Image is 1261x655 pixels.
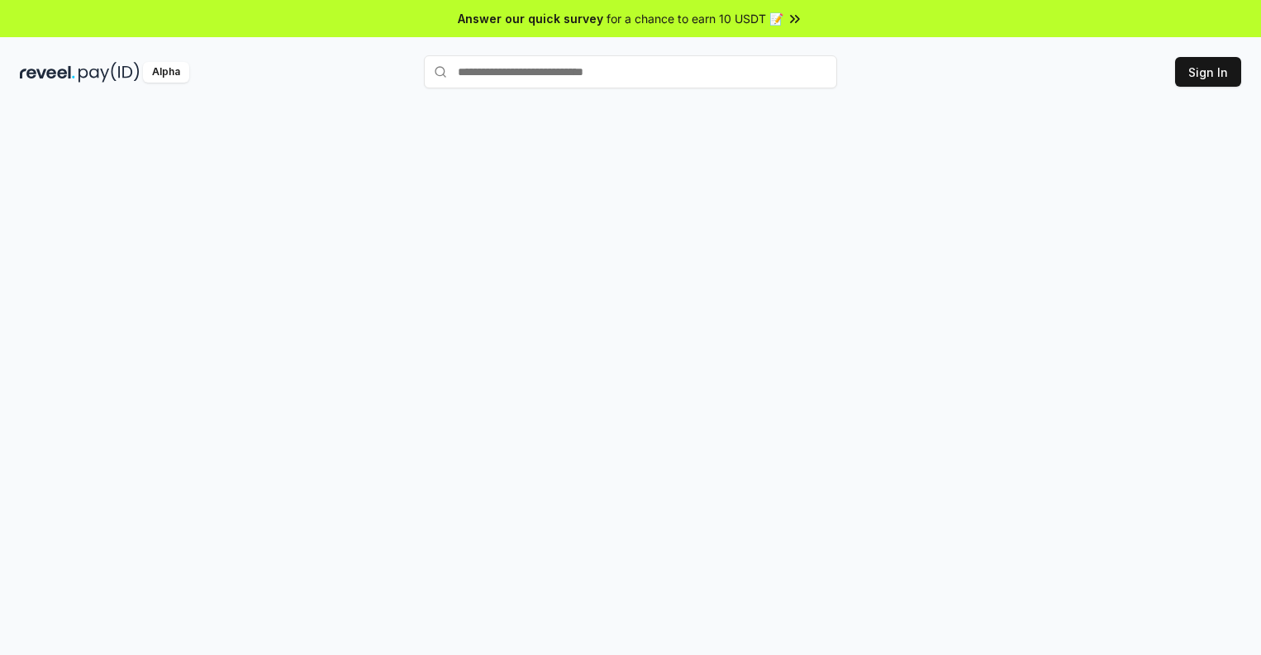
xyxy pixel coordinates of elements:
[79,62,140,83] img: pay_id
[607,10,783,27] span: for a chance to earn 10 USDT 📝
[20,62,75,83] img: reveel_dark
[458,10,603,27] span: Answer our quick survey
[1175,57,1241,87] button: Sign In
[143,62,189,83] div: Alpha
